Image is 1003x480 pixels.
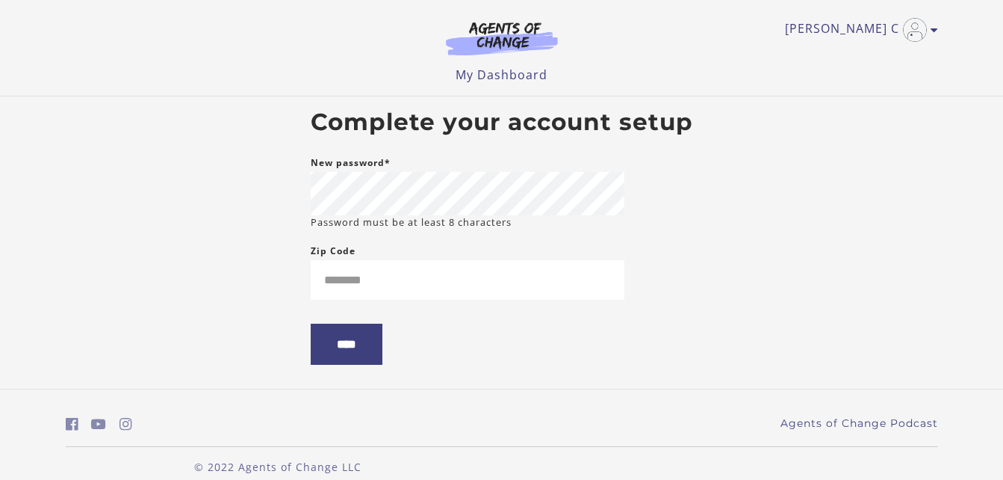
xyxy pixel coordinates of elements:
[91,417,106,431] i: https://www.youtube.com/c/AgentsofChangeTestPrepbyMeaganMitchell (Open in a new window)
[430,21,574,55] img: Agents of Change Logo
[91,413,106,435] a: https://www.youtube.com/c/AgentsofChangeTestPrepbyMeaganMitchell (Open in a new window)
[780,416,938,431] a: Agents of Change Podcast
[311,108,693,137] h2: Complete your account setup
[311,154,391,172] label: New password*
[66,417,78,431] i: https://www.facebook.com/groups/aswbtestprep (Open in a new window)
[119,417,132,431] i: https://www.instagram.com/agentsofchangeprep/ (Open in a new window)
[66,459,490,475] p: © 2022 Agents of Change LLC
[66,413,78,435] a: https://www.facebook.com/groups/aswbtestprep (Open in a new window)
[311,215,512,230] small: Password must be at least 8 characters
[785,18,931,42] a: Toggle menu
[119,413,132,435] a: https://www.instagram.com/agentsofchangeprep/ (Open in a new window)
[311,242,355,260] label: Zip Code
[456,67,547,83] a: My Dashboard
